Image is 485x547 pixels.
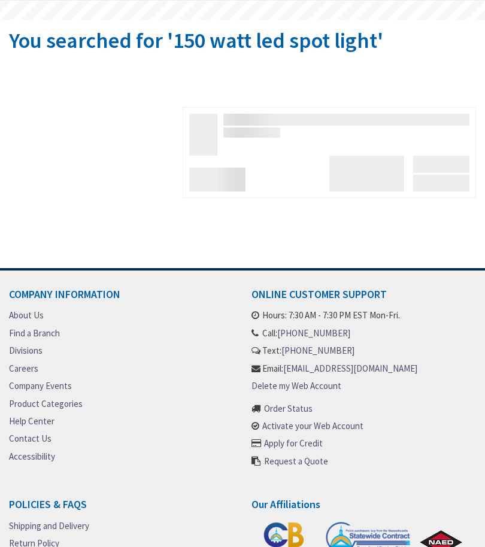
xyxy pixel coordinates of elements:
[251,362,470,375] li: Email:
[9,344,43,357] a: Divisions
[251,344,470,357] li: Text:
[264,455,328,467] a: Request a Quote
[9,362,38,375] a: Careers
[9,327,60,339] a: Find a Branch
[251,288,476,309] h4: Online Customer Support
[251,379,341,392] a: Delete my Web Account
[9,397,83,410] a: Product Categories
[277,327,350,339] a: [PHONE_NUMBER]
[9,415,54,427] a: Help Center
[9,432,51,445] a: Contact Us
[251,309,470,321] li: Hours: 7:30 AM - 7:30 PM EST Mon-Fri.
[9,499,234,519] h4: Policies & FAQs
[9,288,234,309] h4: Company Information
[9,309,44,321] a: About Us
[283,362,417,375] a: [EMAIL_ADDRESS][DOMAIN_NAME]
[251,499,485,519] h4: Our Affiliations
[9,379,72,392] a: Company Events
[264,437,323,449] a: Apply for Credit
[9,519,89,532] a: Shipping and Delivery
[9,450,55,463] a: Accessibility
[281,344,354,357] a: [PHONE_NUMBER]
[262,420,363,432] a: Activate your Web Account
[9,27,383,54] span: You searched for '150 watt led spot light'
[264,402,313,415] a: Order Status
[251,327,470,339] li: Call:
